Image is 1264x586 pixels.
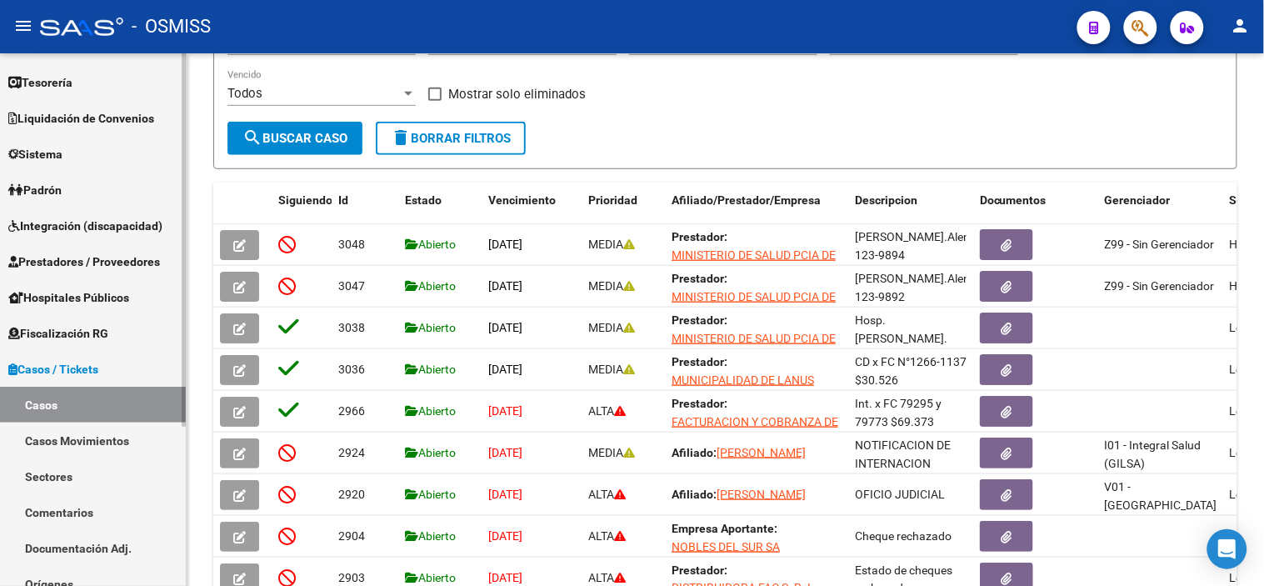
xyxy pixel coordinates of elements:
span: ALTA [588,488,626,501]
span: Descripcion [855,193,917,207]
span: 2920 [338,488,365,501]
span: MINISTERIO DE SALUD PCIA DE BS AS [672,290,836,323]
span: 2966 [338,404,365,418]
datatable-header-cell: Siguiendo [272,183,332,238]
span: Estado [405,193,442,207]
span: [PERSON_NAME] [717,446,806,459]
strong: Prestador: [672,355,727,368]
span: [DATE] [488,363,522,376]
datatable-header-cell: Vencimiento [482,183,582,238]
strong: Prestador: [672,272,727,285]
strong: Afiliado: [672,446,717,459]
mat-icon: delete [391,128,411,148]
span: ALTA [588,529,626,543]
span: MEDIA [588,363,635,376]
datatable-header-cell: Id [332,183,398,238]
span: Buscar Caso [242,131,347,146]
span: 2903 [338,571,365,584]
span: Prestadores / Proveedores [8,253,160,271]
span: NOBLES DEL SUR SA [672,540,780,553]
mat-icon: person [1231,16,1251,36]
span: Abierto [405,488,456,501]
span: MEDIA [588,321,635,334]
span: Siguiendo [278,193,332,207]
span: Abierto [405,404,456,418]
span: Id [338,193,348,207]
span: Gerenciador [1105,193,1171,207]
strong: Afiliado: [672,488,717,501]
span: Afiliado/Prestador/Empresa [672,193,821,207]
span: Abierto [405,363,456,376]
span: Padrón [8,181,62,199]
span: I01 - Integral Salud (GILSA) [1105,438,1202,471]
datatable-header-cell: Estado [398,183,482,238]
datatable-header-cell: Afiliado/Prestador/Empresa [665,183,848,238]
span: Vencimiento [488,193,556,207]
span: 2904 [338,529,365,543]
span: MINISTERIO DE SALUD PCIA DE BS AS [672,248,836,281]
strong: Prestador: [672,230,727,243]
span: Abierto [405,279,456,293]
span: [DATE] [488,404,522,418]
span: Integración (discapacidad) [8,217,162,235]
span: Documentos [980,193,1047,207]
span: Todos [227,86,262,101]
span: Fiscalización RG [8,324,108,343]
span: MINISTERIO DE SALUD PCIA DE BS AS [672,332,836,364]
span: Casos / Tickets [8,360,98,378]
span: MEDIA [588,238,635,251]
span: Abierto [405,571,456,584]
span: Z99 - Sin Gerenciador [1105,238,1215,251]
span: Liquidación de Convenios [8,109,154,128]
span: [DATE] [488,321,522,334]
span: FACTURACION Y COBRANZA DE LOS EFECTORES PUBLICOS S.E. [672,415,839,448]
span: [PERSON_NAME].AlendeFact 123-9894 [855,230,1006,263]
strong: Prestador: [672,313,727,327]
span: 3038 [338,321,365,334]
strong: Prestador: [672,563,727,577]
span: 3048 [338,238,365,251]
strong: Empresa Aportante: [672,522,777,535]
span: Int. x FC 79295 y 79773 $69.373 [855,397,942,429]
span: Z99 - Sin Gerenciador [1105,279,1215,293]
button: Buscar Caso [227,122,362,155]
datatable-header-cell: Documentos [973,183,1098,238]
strong: Prestador: [672,397,727,410]
span: Sistema [8,145,62,163]
span: CD x FC N°1266-1137 $30.526 [855,355,967,388]
span: Borrar Filtros [391,131,511,146]
div: Open Intercom Messenger [1207,529,1247,569]
span: [PERSON_NAME].AlendeFact 123-9892 [855,272,1006,304]
span: Abierto [405,529,456,543]
span: ALTA [588,571,626,584]
span: 2924 [338,446,365,459]
span: [DATE] [488,446,522,459]
span: [DATE] [488,238,522,251]
span: Hosp. [PERSON_NAME]. Int. x FC 0149-00011047; 11187,11581. [855,313,947,403]
mat-icon: search [242,128,262,148]
span: - OSMISS [132,8,211,45]
datatable-header-cell: Descripcion [848,183,973,238]
span: Prioridad [588,193,637,207]
span: 3036 [338,363,365,376]
span: Mostrar solo eliminados [448,84,586,104]
span: 3047 [338,279,365,293]
span: MEDIA [588,279,635,293]
span: [DATE] [488,571,522,584]
span: MEDIA [588,446,635,459]
span: [DATE] [488,488,522,501]
span: Hospitales Públicos [8,288,129,307]
span: Abierto [405,321,456,334]
span: [PERSON_NAME] [717,488,806,501]
span: NOTIFICACION DE INTERNACION [855,438,951,471]
span: OFICIO JUDICIAL [855,488,945,501]
button: Borrar Filtros [376,122,526,155]
datatable-header-cell: Prioridad [582,183,665,238]
span: MUNICIPALIDAD DE LANUS [672,373,814,387]
span: [DATE] [488,279,522,293]
span: ALTA [588,404,626,418]
span: [DATE] [488,529,522,543]
datatable-header-cell: Gerenciador [1098,183,1223,238]
span: V01 - [GEOGRAPHIC_DATA] [1105,480,1217,513]
span: Abierto [405,446,456,459]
